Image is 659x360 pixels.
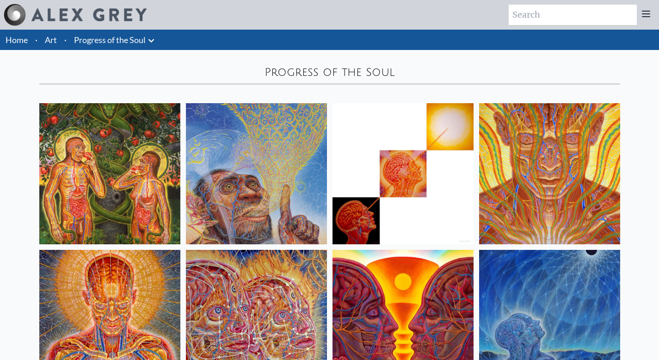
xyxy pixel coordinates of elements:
[509,5,637,25] input: Search
[6,35,28,45] a: Home
[45,33,57,46] a: Art
[74,33,146,46] a: Progress of the Soul
[39,65,620,80] div: Progress of the Soul
[61,30,70,50] li: ·
[31,30,41,50] li: ·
